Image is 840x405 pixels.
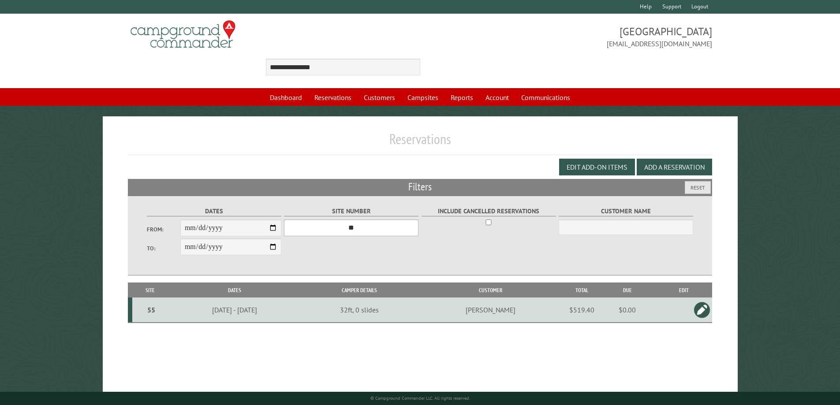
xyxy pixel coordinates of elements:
label: Site Number [284,206,418,216]
th: Camper Details [301,282,417,298]
div: [DATE] - [DATE] [169,305,300,314]
span: [GEOGRAPHIC_DATA] [EMAIL_ADDRESS][DOMAIN_NAME] [420,24,713,49]
th: Total [564,282,599,298]
h1: Reservations [128,130,713,155]
td: 32ft, 0 slides [301,297,417,323]
th: Dates [168,282,301,298]
button: Reset [685,181,711,194]
th: Customer [417,282,564,298]
small: © Campground Commander LLC. All rights reserved. [370,395,470,401]
a: Campsites [402,89,444,106]
div: 55 [136,305,167,314]
a: Communications [516,89,575,106]
a: Account [480,89,514,106]
button: Add a Reservation [637,159,712,175]
a: Reports [445,89,478,106]
a: Reservations [309,89,357,106]
label: To: [147,244,180,253]
label: Dates [147,206,281,216]
a: Customers [358,89,400,106]
button: Edit Add-on Items [559,159,635,175]
a: Dashboard [265,89,307,106]
label: Include Cancelled Reservations [422,206,556,216]
th: Site [132,282,168,298]
h2: Filters [128,179,713,196]
td: $0.00 [599,297,655,323]
label: Customer Name [559,206,693,216]
td: [PERSON_NAME] [417,297,564,323]
th: Due [599,282,655,298]
td: $519.40 [564,297,599,323]
th: Edit [655,282,712,298]
label: From: [147,225,180,234]
img: Campground Commander [128,17,238,52]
